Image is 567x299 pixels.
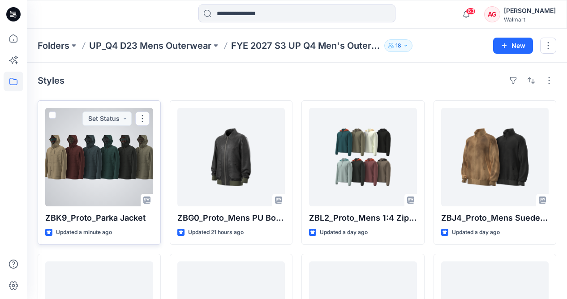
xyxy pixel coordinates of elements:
button: New [493,38,533,54]
p: ZBJ4_Proto_Mens Suede Like [PERSON_NAME] Jacket [441,212,549,224]
div: AG [484,6,500,22]
a: ZBG0_Proto_Mens PU Bomber Jacket [177,108,285,206]
p: Updated a minute ago [56,228,112,237]
h4: Styles [38,75,64,86]
div: Walmart [504,16,556,23]
p: FYE 2027 S3 UP Q4 Men's Outerwear [231,39,381,52]
a: ZBL2_Proto_Mens 1:4 Zip Micropolar Fleece w: Roll In Hood [309,108,417,206]
p: Updated a day ago [452,228,500,237]
button: 18 [384,39,412,52]
p: 18 [395,41,401,51]
a: ZBK9_Proto_Parka Jacket [45,108,153,206]
a: UP_Q4 D23 Mens Outerwear [89,39,211,52]
a: ZBJ4_Proto_Mens Suede Like Harrington Jacket [441,108,549,206]
a: Folders [38,39,69,52]
p: Updated 21 hours ago [188,228,244,237]
p: ZBL2_Proto_Mens 1:4 Zip Micropolar Fleece w: Roll In Hood [309,212,417,224]
span: 63 [466,8,476,15]
p: Updated a day ago [320,228,368,237]
p: ZBG0_Proto_Mens PU Bomber Jacket [177,212,285,224]
p: ZBK9_Proto_Parka Jacket [45,212,153,224]
div: [PERSON_NAME] [504,5,556,16]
